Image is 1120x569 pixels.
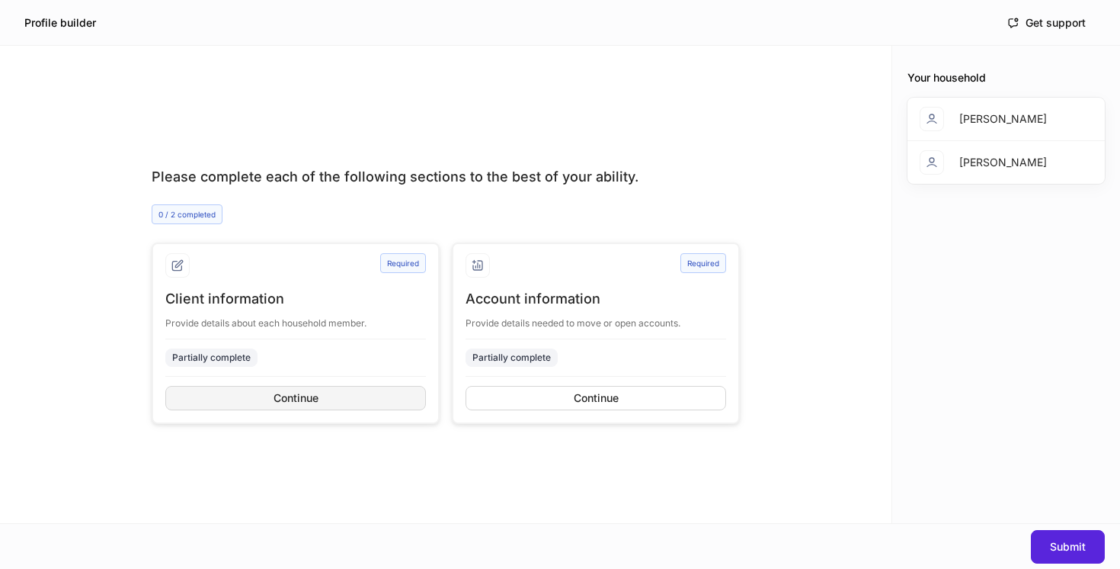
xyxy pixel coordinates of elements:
[959,111,1047,127] div: [PERSON_NAME]
[466,386,726,410] button: Continue
[466,308,726,330] div: Provide details needed to move or open accounts.
[165,386,426,410] button: Continue
[472,350,551,365] div: Partially complete
[1007,17,1086,29] div: Get support
[24,15,96,31] h5: Profile builder
[907,70,1105,85] div: Your household
[680,253,726,273] div: Required
[274,393,318,403] div: Continue
[380,253,426,273] div: Required
[152,168,740,186] div: Please complete each of the following sections to the best of your ability.
[1050,542,1086,552] div: Submit
[959,155,1047,170] div: [PERSON_NAME]
[466,290,726,308] div: Account information
[165,290,426,308] div: Client information
[574,393,619,403] div: Continue
[165,308,426,330] div: Provide details about each household member.
[172,350,251,365] div: Partially complete
[1031,530,1105,564] button: Submit
[997,11,1096,35] button: Get support
[152,204,222,224] div: 0 / 2 completed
